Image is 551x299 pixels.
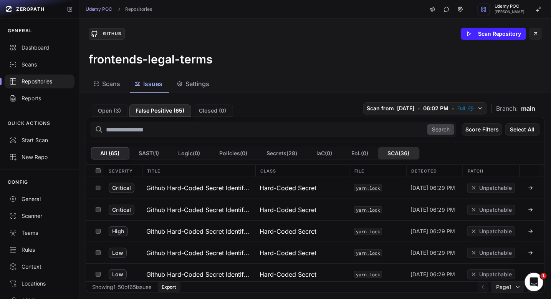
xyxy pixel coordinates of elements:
[541,273,547,279] span: 1
[462,123,502,136] button: Score Filters
[9,195,70,203] div: General
[378,147,419,159] button: SCA(36)
[9,280,70,287] div: Locations
[9,229,70,237] div: Teams
[8,179,28,185] p: CONFIG
[109,248,127,258] span: Low
[142,177,255,199] button: Github Hard-Coded Secret Identified
[423,105,448,112] span: 06:02 PM
[210,147,257,159] button: Policies(0)
[3,3,61,15] a: ZEROPATH
[9,263,70,271] div: Context
[146,227,250,236] h3: Github Hard-Coded Secret Identified
[350,165,406,177] div: File
[307,147,342,159] button: IaC(0)
[9,44,70,51] div: Dashboard
[411,249,455,257] span: [DATE] 06:29 PM
[86,177,544,199] div: Critical Github Hard-Coded Secret Identified Hard-Coded Secret yarn.lock [DATE] 06:29 PM Unpatchable
[86,242,544,263] div: Low Github Hard-Coded Secret Identified Hard-Coded Secret yarn.lock [DATE] 06:29 PM Unpatchable
[354,271,382,278] code: yarn.lock
[479,184,512,192] span: Unpatchable
[142,199,255,220] button: Github Hard-Coded Secret Identified
[354,249,382,256] code: yarn.lock
[457,105,465,111] span: Full
[9,136,70,144] div: Start Scan
[463,165,519,177] div: Patch
[142,242,255,263] button: Github Hard-Coded Secret Identified
[129,147,169,159] button: SAST(1)
[479,206,512,214] span: Unpatchable
[103,79,121,88] span: Scans
[354,228,382,235] code: yarn.lock
[411,228,455,235] span: [DATE] 06:29 PM
[129,105,191,117] button: False Positive (65)
[109,226,128,236] span: High
[495,10,525,14] span: [PERSON_NAME]
[86,6,113,12] a: Udemy POC
[100,30,124,37] div: GitHub
[142,165,255,177] div: Title
[452,105,454,112] span: •
[521,104,536,113] span: main
[193,105,233,117] button: Closed (0)
[479,271,512,278] span: Unpatchable
[354,184,382,191] button: yarn.lock
[146,270,250,279] h3: Github Hard-Coded Secret Identified
[496,283,512,291] span: Page 1
[260,183,316,193] span: Hard-Coded Secret
[260,270,316,279] span: Hard-Coded Secret
[169,147,210,159] button: Logic(0)
[89,52,213,66] h3: frontends-legal-terms
[109,183,134,193] span: Critical
[116,7,122,12] svg: chevron right,
[144,79,163,88] span: Issues
[109,205,134,215] span: Critical
[367,105,394,112] span: Scan from
[363,102,487,115] button: Scan from [DATE] • 06:02 PM • Full
[92,283,152,291] div: Showing 1 - 50 of 65 issues
[8,28,32,34] p: GENERAL
[9,95,70,102] div: Reports
[496,104,518,113] span: Branch:
[255,165,350,177] div: Class
[342,147,378,159] button: EoL(0)
[9,78,70,85] div: Repositories
[86,199,544,220] div: Critical Github Hard-Coded Secret Identified Hard-Coded Secret yarn.lock [DATE] 06:29 PM Unpatchable
[505,123,540,136] button: Select All
[104,165,142,177] div: Severity
[9,153,70,161] div: New Repo
[260,248,316,257] span: Hard-Coded Secret
[16,6,45,12] span: ZEROPATH
[461,28,526,40] button: Scan Repository
[411,206,455,214] span: [DATE] 06:29 PM
[86,6,152,12] nav: breadcrumb
[406,165,463,177] div: Detected
[142,264,255,285] button: Github Hard-Coded Secret Identified
[9,246,70,254] div: Rules
[146,248,250,257] h3: Github Hard-Coded Secret Identified
[9,61,70,68] div: Scans
[92,105,128,117] button: Open (3)
[354,206,382,213] code: yarn.lock
[109,269,127,279] span: Low
[495,4,525,8] span: Udemy POC
[186,79,210,88] span: Settings
[86,263,544,285] div: Low Github Hard-Coded Secret Identified Hard-Coded Secret yarn.lock [DATE] 06:29 PM Unpatchable
[260,205,316,214] span: Hard-Coded Secret
[91,147,129,159] button: All (65)
[525,273,543,291] iframe: Intercom live chat
[479,249,512,257] span: Unpatchable
[397,105,414,112] span: [DATE]
[260,227,316,236] span: Hard-Coded Secret
[411,184,455,192] span: [DATE] 06:29 PM
[142,221,255,242] button: Github Hard-Coded Secret Identified
[8,120,51,126] p: QUICK ACTIONS
[86,220,544,242] div: High Github Hard-Coded Secret Identified Hard-Coded Secret yarn.lock [DATE] 06:29 PM Unpatchable
[9,212,70,220] div: Scanner
[417,105,420,112] span: •
[479,228,512,235] span: Unpatchable
[158,282,180,292] button: Export
[257,147,307,159] button: Secrets(28)
[126,6,152,12] a: Repositories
